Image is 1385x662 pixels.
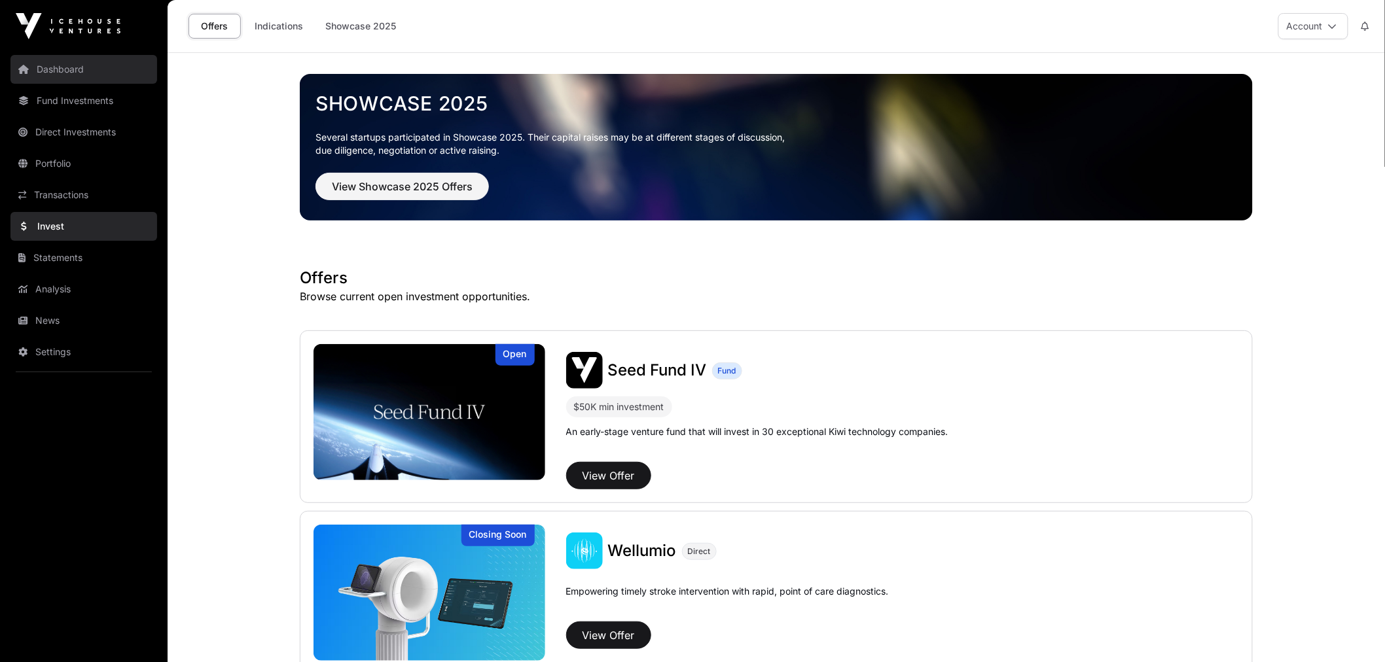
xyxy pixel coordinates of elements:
[566,425,948,438] p: An early-stage venture fund that will invest in 30 exceptional Kiwi technology companies.
[718,366,736,376] span: Fund
[10,212,157,241] a: Invest
[566,352,603,389] img: Seed Fund IV
[1278,13,1348,39] button: Account
[461,525,535,546] div: Closing Soon
[10,243,157,272] a: Statements
[495,344,535,366] div: Open
[10,306,157,335] a: News
[314,344,545,480] a: Seed Fund IVOpen
[566,621,651,649] button: View Offer
[314,525,545,661] img: Wellumio
[10,338,157,366] a: Settings
[566,396,672,417] div: $50K min investment
[16,13,120,39] img: Icehouse Ventures Logo
[10,86,157,115] a: Fund Investments
[314,525,545,661] a: WellumioClosing Soon
[1320,599,1385,662] iframe: Chat Widget
[314,344,545,480] img: Seed Fund IV
[10,149,157,178] a: Portfolio
[608,360,707,379] span: Seed Fund IV
[315,173,489,200] button: View Showcase 2025 Offers
[688,546,711,557] span: Direct
[246,14,312,39] a: Indications
[315,186,489,199] a: View Showcase 2025 Offers
[608,360,707,381] a: Seed Fund IV
[300,268,1253,288] h1: Offers
[300,288,1253,304] p: Browse current open investment opportunities.
[315,131,1237,157] p: Several startups participated in Showcase 2025. Their capital raises may be at different stages o...
[189,14,241,39] a: Offers
[10,118,157,147] a: Direct Investments
[608,540,677,561] a: Wellumio
[10,275,157,304] a: Analysis
[10,55,157,84] a: Dashboard
[315,92,1237,115] a: Showcase 2025
[566,532,603,569] img: Wellumio
[574,399,664,415] div: $50K min investment
[317,14,405,39] a: Showcase 2025
[608,541,677,560] span: Wellumio
[332,179,473,194] span: View Showcase 2025 Offers
[566,585,889,616] p: Empowering timely stroke intervention with rapid, point of care diagnostics.
[566,462,651,489] button: View Offer
[300,74,1253,220] img: Showcase 2025
[10,181,157,209] a: Transactions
